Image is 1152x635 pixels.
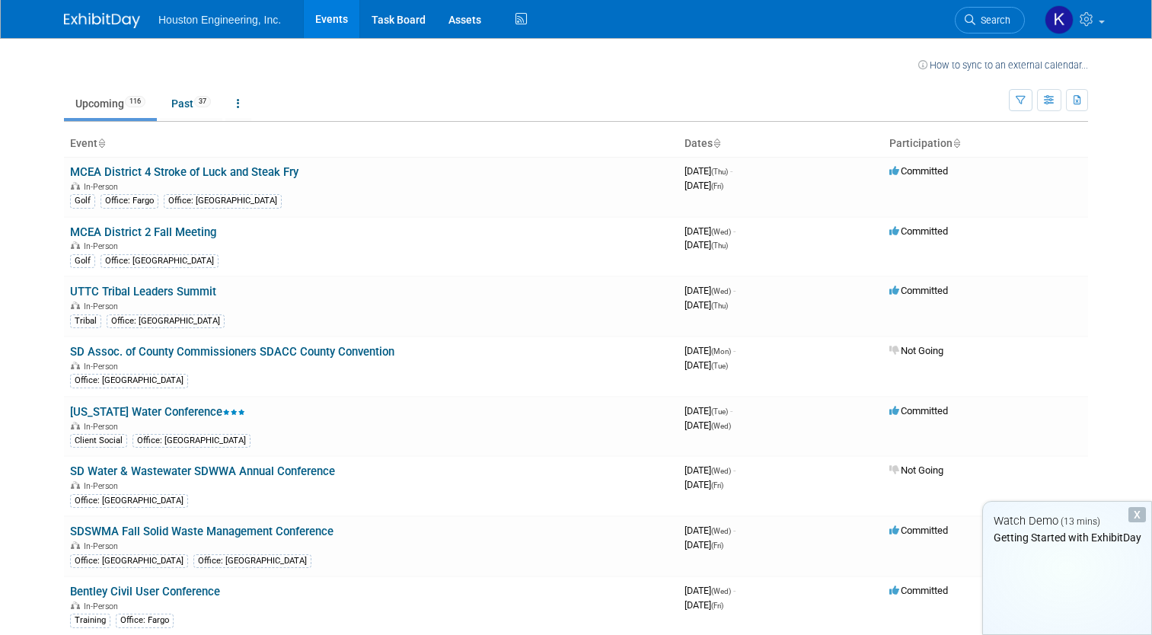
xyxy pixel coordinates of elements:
[84,241,123,251] span: In-Person
[730,165,732,177] span: -
[711,467,731,475] span: (Wed)
[84,541,123,551] span: In-Person
[684,479,723,490] span: [DATE]
[711,527,731,535] span: (Wed)
[684,464,736,476] span: [DATE]
[132,434,251,448] div: Office: [GEOGRAPHIC_DATA]
[711,287,731,295] span: (Wed)
[711,481,723,490] span: (Fri)
[84,601,123,611] span: In-Person
[684,420,731,431] span: [DATE]
[733,585,736,596] span: -
[711,601,723,610] span: (Fri)
[684,299,728,311] span: [DATE]
[889,165,948,177] span: Committed
[70,374,188,388] div: Office: [GEOGRAPHIC_DATA]
[70,254,95,268] div: Golf
[70,345,394,359] a: SD Assoc. of County Commissioners SDACC County Convention
[711,347,731,356] span: (Mon)
[889,345,943,356] span: Not Going
[101,254,219,268] div: Office: [GEOGRAPHIC_DATA]
[97,137,105,149] a: Sort by Event Name
[158,14,281,26] span: Houston Engineering, Inc.
[70,614,110,627] div: Training
[164,194,282,208] div: Office: [GEOGRAPHIC_DATA]
[64,13,140,28] img: ExhibitDay
[160,89,222,118] a: Past37
[64,89,157,118] a: Upcoming116
[918,59,1088,71] a: How to sync to an external calendar...
[711,407,728,416] span: (Tue)
[983,530,1151,545] div: Getting Started with ExhibitDay
[71,541,80,549] img: In-Person Event
[955,7,1025,34] a: Search
[711,302,728,310] span: (Thu)
[70,165,298,179] a: MCEA District 4 Stroke of Luck and Steak Fry
[71,481,80,489] img: In-Person Event
[678,131,883,157] th: Dates
[889,285,948,296] span: Committed
[711,422,731,430] span: (Wed)
[1061,516,1100,527] span: (13 mins)
[70,285,216,298] a: UTTC Tribal Leaders Summit
[70,464,335,478] a: SD Water & Wastewater SDWWA Annual Conference
[684,359,728,371] span: [DATE]
[684,539,723,550] span: [DATE]
[889,464,943,476] span: Not Going
[70,525,333,538] a: SDSWMA Fall Solid Waste Management Conference
[70,314,101,328] div: Tribal
[684,180,723,191] span: [DATE]
[84,481,123,491] span: In-Person
[70,405,245,419] a: [US_STATE] Water Conference
[733,285,736,296] span: -
[713,137,720,149] a: Sort by Start Date
[125,96,145,107] span: 116
[889,525,948,536] span: Committed
[101,194,158,208] div: Office: Fargo
[684,285,736,296] span: [DATE]
[70,194,95,208] div: Golf
[684,239,728,250] span: [DATE]
[1045,5,1074,34] img: Kevin Martin
[107,314,225,328] div: Office: [GEOGRAPHIC_DATA]
[711,587,731,595] span: (Wed)
[684,599,723,611] span: [DATE]
[733,525,736,536] span: -
[684,405,732,416] span: [DATE]
[711,541,723,550] span: (Fri)
[84,302,123,311] span: In-Person
[116,614,174,627] div: Office: Fargo
[71,241,80,249] img: In-Person Event
[684,525,736,536] span: [DATE]
[711,228,731,236] span: (Wed)
[64,131,678,157] th: Event
[84,182,123,192] span: In-Person
[71,362,80,369] img: In-Person Event
[1128,507,1146,522] div: Dismiss
[70,434,127,448] div: Client Social
[70,554,188,568] div: Office: [GEOGRAPHIC_DATA]
[711,182,723,190] span: (Fri)
[711,241,728,250] span: (Thu)
[193,554,311,568] div: Office: [GEOGRAPHIC_DATA]
[889,225,948,237] span: Committed
[84,422,123,432] span: In-Person
[684,165,732,177] span: [DATE]
[684,225,736,237] span: [DATE]
[711,362,728,370] span: (Tue)
[71,601,80,609] img: In-Person Event
[983,513,1151,529] div: Watch Demo
[733,464,736,476] span: -
[71,422,80,429] img: In-Person Event
[733,345,736,356] span: -
[84,362,123,372] span: In-Person
[889,405,948,416] span: Committed
[711,168,728,176] span: (Thu)
[889,585,948,596] span: Committed
[194,96,211,107] span: 37
[953,137,960,149] a: Sort by Participation Type
[70,585,220,598] a: Bentley Civil User Conference
[730,405,732,416] span: -
[684,345,736,356] span: [DATE]
[71,182,80,190] img: In-Person Event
